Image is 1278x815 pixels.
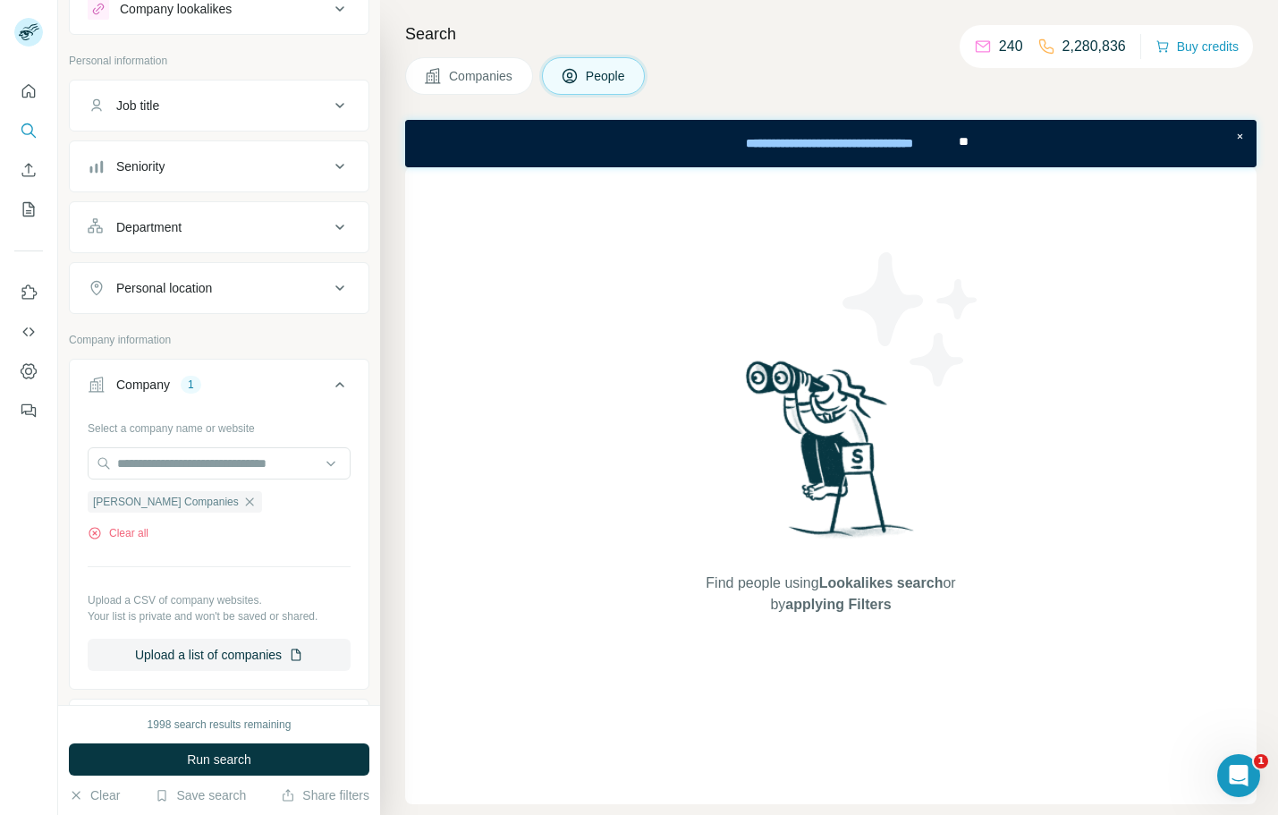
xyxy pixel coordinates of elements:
button: Share filters [281,786,369,804]
span: Run search [187,751,251,768]
button: Company1 [70,363,368,413]
button: Save search [155,786,246,804]
span: applying Filters [785,597,891,612]
button: Enrich CSV [14,154,43,186]
button: My lists [14,193,43,225]
p: Your list is private and won't be saved or shared. [88,608,351,624]
p: 240 [999,36,1023,57]
span: Find people using or by [688,573,974,615]
div: Select a company name or website [88,413,351,437]
button: Department [70,206,368,249]
span: 1 [1254,754,1268,768]
iframe: Intercom live chat [1217,754,1260,797]
h4: Search [405,21,1257,47]
button: Clear all [88,525,148,541]
button: Feedback [14,395,43,427]
span: Companies [449,67,514,85]
div: 1 [181,377,201,393]
button: Upload a list of companies [88,639,351,671]
button: Quick start [14,75,43,107]
button: Use Surfe API [14,316,43,348]
button: Search [14,115,43,147]
p: 2,280,836 [1062,36,1126,57]
img: Surfe Illustration - Stars [831,239,992,400]
button: Dashboard [14,355,43,387]
div: 1998 search results remaining [148,717,292,733]
div: Job title [116,97,159,115]
div: Seniority [116,157,165,175]
div: Company [116,376,170,394]
span: [PERSON_NAME] Companies [93,494,239,510]
p: Upload a CSV of company websites. [88,592,351,608]
span: Lookalikes search [819,575,944,590]
p: Company information [69,332,369,348]
img: Surfe Illustration - Woman searching with binoculars [738,356,924,556]
button: Use Surfe on LinkedIn [14,276,43,309]
button: Job title [70,84,368,127]
iframe: Banner [405,120,1257,167]
button: Clear [69,786,120,804]
button: Run search [69,743,369,776]
button: Buy credits [1155,34,1239,59]
div: Personal location [116,279,212,297]
button: Seniority [70,145,368,188]
div: Department [116,218,182,236]
button: Personal location [70,267,368,310]
button: Industry [70,703,368,746]
p: Personal information [69,53,369,69]
span: People [586,67,627,85]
